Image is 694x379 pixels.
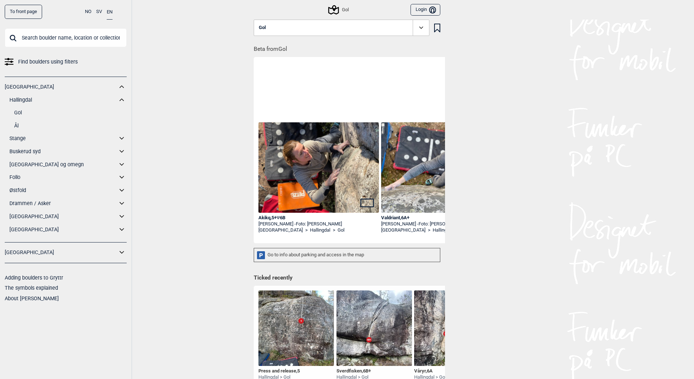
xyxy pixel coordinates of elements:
[5,5,42,19] a: To front page
[9,133,117,144] a: Stange
[381,221,502,227] div: [PERSON_NAME] -
[336,368,373,374] div: Sverdfisken ,
[9,172,117,183] a: Follo
[419,221,465,227] p: Foto: [PERSON_NAME]
[333,227,335,233] span: >
[5,82,117,92] a: [GEOGRAPHIC_DATA]
[9,211,117,222] a: [GEOGRAPHIC_DATA]
[258,122,379,212] img: IMG E7315
[297,368,300,374] span: 5
[258,215,379,221] div: Akikq , 5+ 6B
[258,227,303,233] a: [GEOGRAPHIC_DATA]
[338,227,344,233] a: Gol
[254,248,440,262] div: Go to info about parking and access in the map
[5,285,58,291] a: The symbols explained
[9,224,117,235] a: [GEOGRAPHIC_DATA]
[107,5,113,20] button: EN
[259,25,266,30] span: Gol
[9,146,117,157] a: Buskerud syd
[258,221,379,227] div: [PERSON_NAME] -
[258,290,334,366] img: Press and release 210507
[381,122,502,212] img: Valdriant m
[96,5,102,19] button: SV
[427,368,433,374] span: 6A
[414,290,490,366] img: Varyr 210503
[254,41,445,53] h1: Beta from Gol
[5,296,59,301] a: About [PERSON_NAME]
[254,274,440,282] h1: Ticked recently
[277,215,280,220] span: Ψ
[5,247,117,258] a: [GEOGRAPHIC_DATA]
[9,159,117,170] a: [GEOGRAPHIC_DATA] og omegn
[14,121,127,131] a: Ål
[310,227,330,233] a: Hallingdal
[336,290,412,366] img: Sverdfisken 210503
[9,198,117,209] a: Drammen / Asker
[305,227,308,233] span: >
[5,57,127,67] a: Find boulders using filters
[85,5,91,19] button: NO
[5,275,63,281] a: Adding boulders to Gryttr
[296,221,342,227] p: Foto: [PERSON_NAME]
[381,215,502,221] div: Valdriant , 6A+
[258,368,300,374] div: Press and release ,
[254,20,429,36] button: Gol
[381,227,425,233] a: [GEOGRAPHIC_DATA]
[14,107,127,118] a: Gol
[9,185,117,196] a: Østfold
[428,227,430,233] span: >
[9,95,117,105] a: Hallingdal
[18,57,78,67] span: Find boulders using filters
[363,368,371,374] span: 6B+
[5,28,127,47] input: Search boulder name, location or collection
[411,4,440,16] button: Login
[414,368,450,374] div: Våryr ,
[433,227,453,233] a: Hallingdal
[329,5,348,14] div: Gol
